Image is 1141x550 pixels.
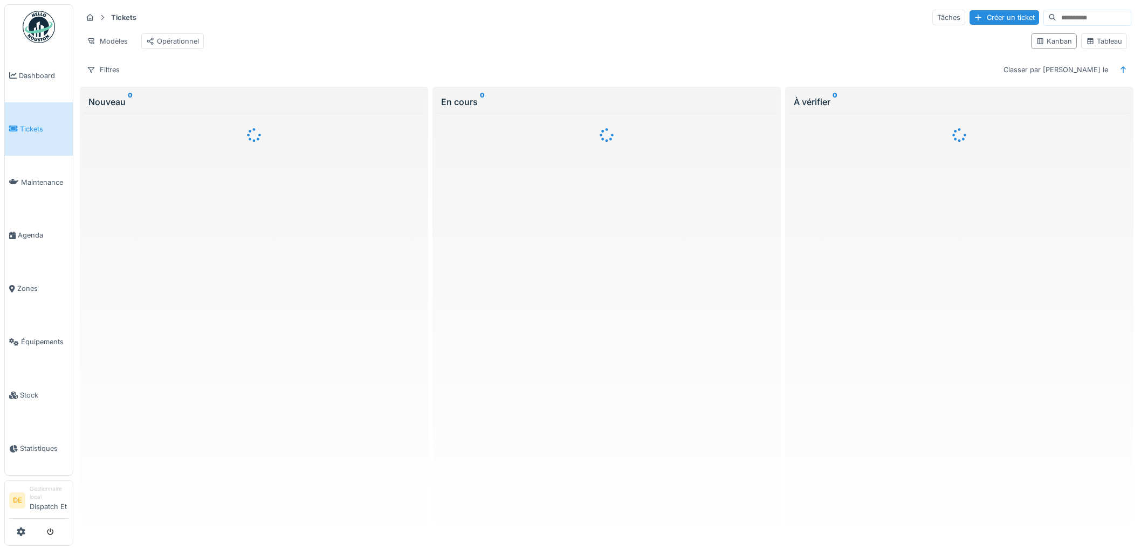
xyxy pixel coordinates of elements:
sup: 0 [480,95,485,108]
a: Tickets [5,102,73,156]
div: Classer par [PERSON_NAME] le [999,62,1113,78]
div: Créer un ticket [970,10,1039,25]
span: Agenda [18,230,68,240]
img: Badge_color-CXgf-gQk.svg [23,11,55,43]
div: En cours [441,95,772,108]
a: Stock [5,368,73,422]
a: Équipements [5,315,73,368]
a: DE Gestionnaire localDispatch Et [9,485,68,519]
div: Modèles [82,33,133,49]
sup: 0 [128,95,133,108]
span: Maintenance [21,177,68,187]
div: Opérationnel [146,36,199,46]
li: Dispatch Et [30,485,68,516]
div: Tableau [1086,36,1122,46]
div: Gestionnaire local [30,485,68,502]
li: DE [9,492,25,509]
a: Statistiques [5,422,73,475]
div: Nouveau [88,95,420,108]
a: Agenda [5,209,73,262]
div: Filtres [82,62,125,78]
span: Dashboard [19,71,68,81]
div: Tâches [932,10,965,25]
span: Stock [20,390,68,400]
div: Kanban [1036,36,1072,46]
a: Maintenance [5,156,73,209]
div: À vérifier [794,95,1125,108]
a: Zones [5,262,73,316]
span: Zones [17,283,68,294]
strong: Tickets [107,12,141,23]
span: Équipements [21,337,68,347]
a: Dashboard [5,49,73,102]
sup: 0 [833,95,837,108]
span: Tickets [20,124,68,134]
span: Statistiques [20,443,68,454]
